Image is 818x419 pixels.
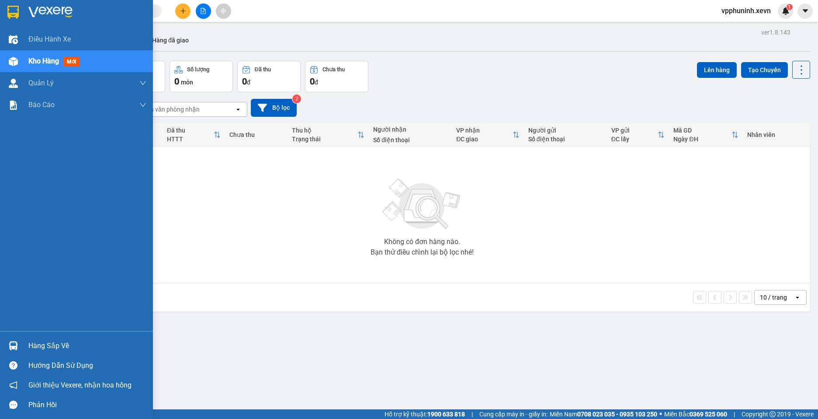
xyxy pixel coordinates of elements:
div: Hàng sắp về [28,339,146,353]
button: plus [175,3,191,19]
button: Lên hàng [697,62,737,78]
img: warehouse-icon [9,79,18,88]
span: file-add [200,8,206,14]
span: 1 [788,4,791,10]
img: warehouse-icon [9,57,18,66]
div: ĐC giao [456,136,513,143]
span: Điều hành xe [28,34,71,45]
img: logo-vxr [7,6,19,19]
button: Chưa thu0đ [305,61,368,92]
button: Số lượng0món [170,61,233,92]
img: icon-new-feature [782,7,790,15]
div: Đã thu [167,127,214,134]
div: Mã GD [673,127,731,134]
span: down [139,101,146,108]
div: Chưa thu [229,131,283,138]
img: logo.jpg [11,11,55,55]
sup: 2 [292,94,301,103]
b: GỬI : VP [GEOGRAPHIC_DATA] [11,63,130,93]
span: down [139,80,146,87]
div: 10 / trang [760,293,787,302]
button: file-add [196,3,211,19]
span: message [9,401,17,409]
img: solution-icon [9,101,18,110]
span: Báo cáo [28,99,55,110]
sup: 1 [787,4,793,10]
div: Nhân viên [747,131,806,138]
span: notification [9,381,17,389]
span: đ [247,79,250,86]
strong: 0708 023 035 - 0935 103 250 [577,411,657,418]
span: question-circle [9,361,17,370]
th: Toggle SortBy [288,123,369,147]
svg: open [794,294,801,301]
div: Trạng thái [292,136,358,143]
div: Phản hồi [28,398,146,412]
span: | [734,409,735,419]
div: Người gửi [528,127,603,134]
th: Toggle SortBy [607,123,669,147]
div: Đã thu [255,66,271,73]
div: ĐC lấy [611,136,658,143]
button: Bộ lọc [251,99,297,117]
span: đ [315,79,318,86]
span: | [471,409,473,419]
span: Cung cấp máy in - giấy in: [479,409,548,419]
div: Không có đơn hàng nào. [384,238,460,245]
span: vpphuninh.xevn [714,5,778,16]
svg: open [235,106,242,113]
div: Ngày ĐH [673,136,731,143]
div: ver 1.8.143 [761,28,790,37]
span: ⚪️ [659,412,662,416]
button: aim [216,3,231,19]
div: VP nhận [456,127,513,134]
div: VP gửi [611,127,658,134]
button: Đã thu0đ [237,61,301,92]
button: caret-down [797,3,813,19]
th: Toggle SortBy [163,123,225,147]
span: aim [220,8,226,14]
span: Quản Lý [28,77,54,88]
div: Thu hộ [292,127,358,134]
span: Giới thiệu Vexere, nhận hoa hồng [28,380,132,391]
div: Số điện thoại [528,136,603,143]
th: Toggle SortBy [669,123,743,147]
span: caret-down [801,7,809,15]
button: Tạo Chuyến [741,62,788,78]
li: Hotline: 19001155 [82,32,365,43]
span: mới [63,57,80,66]
img: warehouse-icon [9,35,18,44]
div: Chưa thu [322,66,345,73]
div: Số điện thoại [373,136,447,143]
strong: 1900 633 818 [427,411,465,418]
span: 0 [242,76,247,87]
div: Người nhận [373,126,447,133]
div: Số lượng [187,66,209,73]
span: Hỗ trợ kỹ thuật: [385,409,465,419]
strong: 0369 525 060 [690,411,727,418]
span: plus [180,8,186,14]
div: HTTT [167,136,214,143]
li: Số 10 ngõ 15 Ngọc Hồi, Q.[PERSON_NAME], [GEOGRAPHIC_DATA] [82,21,365,32]
span: 0 [174,76,179,87]
div: Bạn thử điều chỉnh lại bộ lọc nhé! [371,249,474,256]
div: Hướng dẫn sử dụng [28,359,146,372]
span: 0 [310,76,315,87]
div: Chọn văn phòng nhận [139,105,200,114]
span: Miền Bắc [664,409,727,419]
img: warehouse-icon [9,341,18,350]
button: Hàng đã giao [145,30,196,51]
span: món [181,79,193,86]
span: Kho hàng [28,57,59,65]
img: svg+xml;base64,PHN2ZyBjbGFzcz0ibGlzdC1wbHVnX19zdmciIHhtbG5zPSJodHRwOi8vd3d3LnczLm9yZy8yMDAwL3N2Zy... [378,174,466,235]
th: Toggle SortBy [452,123,524,147]
span: copyright [769,411,776,417]
span: Miền Nam [550,409,657,419]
